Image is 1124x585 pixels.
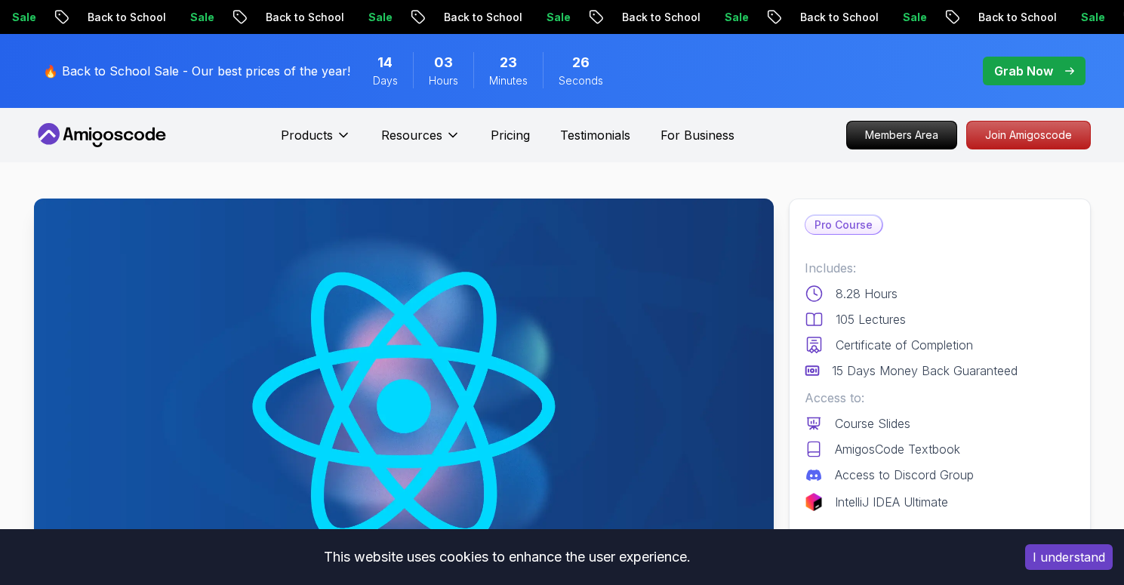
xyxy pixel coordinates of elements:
[966,121,1091,149] a: Join Amigoscode
[835,414,910,433] p: Course Slides
[832,362,1018,380] p: 15 Days Money Back Guaranteed
[805,493,823,511] img: jetbrains logo
[835,466,974,484] p: Access to Discord Group
[847,122,956,149] p: Members Area
[959,10,1062,25] p: Back to School
[350,10,398,25] p: Sale
[706,10,754,25] p: Sale
[491,126,530,144] a: Pricing
[429,73,458,88] span: Hours
[489,73,528,88] span: Minutes
[281,126,333,144] p: Products
[559,73,603,88] span: Seconds
[1062,10,1110,25] p: Sale
[572,52,590,73] span: 26 Seconds
[836,310,906,328] p: 105 Lectures
[661,126,734,144] a: For Business
[835,440,960,458] p: AmigosCode Textbook
[603,10,706,25] p: Back to School
[11,540,1002,574] div: This website uses cookies to enhance the user experience.
[373,73,398,88] span: Days
[835,493,948,511] p: IntelliJ IDEA Ultimate
[69,10,171,25] p: Back to School
[528,10,576,25] p: Sale
[560,126,630,144] a: Testimonials
[836,336,973,354] p: Certificate of Completion
[805,216,882,234] p: Pro Course
[434,52,453,73] span: 3 Hours
[884,10,932,25] p: Sale
[171,10,220,25] p: Sale
[381,126,460,156] button: Resources
[1025,544,1113,570] button: Accept cookies
[425,10,528,25] p: Back to School
[805,259,1075,277] p: Includes:
[994,62,1053,80] p: Grab Now
[281,126,351,156] button: Products
[247,10,350,25] p: Back to School
[836,285,898,303] p: 8.28 Hours
[377,52,393,73] span: 14 Days
[381,126,442,144] p: Resources
[805,389,1075,407] p: Access to:
[43,62,350,80] p: 🔥 Back to School Sale - Our best prices of the year!
[781,10,884,25] p: Back to School
[500,52,517,73] span: 23 Minutes
[846,121,957,149] a: Members Area
[967,122,1090,149] p: Join Amigoscode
